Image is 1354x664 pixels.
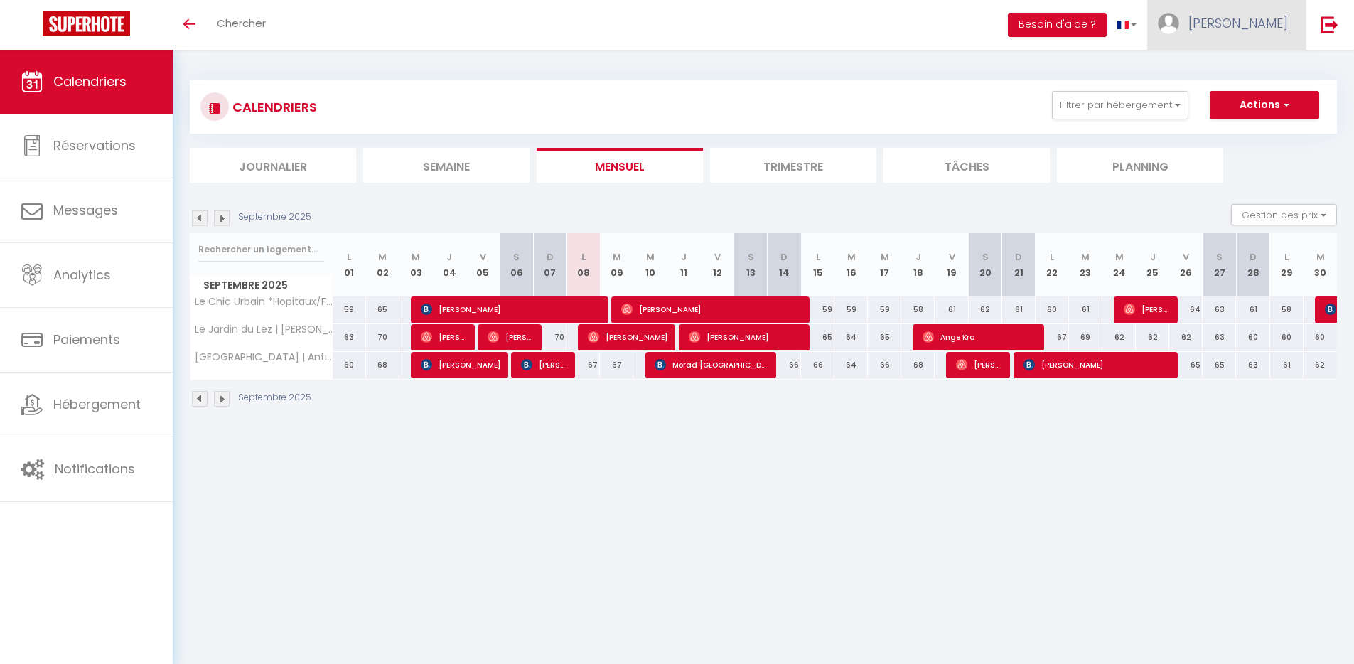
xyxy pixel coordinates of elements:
[43,11,130,36] img: Super Booking
[949,250,955,264] abbr: V
[1057,148,1223,183] li: Planning
[53,73,127,90] span: Calendriers
[1036,296,1069,323] div: 60
[1270,352,1304,378] div: 61
[333,324,366,350] div: 63
[1102,233,1136,296] th: 24
[1069,296,1102,323] div: 61
[399,233,433,296] th: 03
[1069,324,1102,350] div: 69
[238,391,311,405] p: Septembre 2025
[229,91,317,123] h3: CALENDRIERS
[366,233,399,296] th: 02
[1169,296,1203,323] div: 64
[1203,233,1236,296] th: 27
[581,250,586,264] abbr: L
[433,233,466,296] th: 04
[1203,352,1236,378] div: 65
[901,352,935,378] div: 68
[834,296,868,323] div: 59
[53,331,120,348] span: Paiements
[366,296,399,323] div: 65
[801,233,834,296] th: 15
[53,266,111,284] span: Analytics
[366,352,399,378] div: 68
[1270,233,1304,296] th: 29
[1036,233,1069,296] th: 22
[198,237,324,262] input: Rechercher un logement...
[1081,250,1090,264] abbr: M
[500,233,533,296] th: 06
[53,201,118,219] span: Messages
[1231,204,1337,225] button: Gestion des prix
[1002,233,1036,296] th: 21
[193,296,335,307] span: Le Chic Urbain *Hopitaux/Faculté* Parking Gratuit
[1236,324,1269,350] div: 60
[521,351,566,378] span: [PERSON_NAME]
[1069,233,1102,296] th: 23
[868,296,901,323] div: 59
[969,233,1002,296] th: 20
[1236,352,1269,378] div: 63
[1284,250,1289,264] abbr: L
[363,148,530,183] li: Semaine
[1169,233,1203,296] th: 26
[566,352,600,378] div: 67
[333,352,366,378] div: 60
[1150,250,1156,264] abbr: J
[1124,296,1169,323] span: [PERSON_NAME]
[513,250,520,264] abbr: S
[1050,250,1054,264] abbr: L
[366,324,399,350] div: 70
[333,296,366,323] div: 59
[1316,250,1325,264] abbr: M
[1036,324,1069,350] div: 67
[533,324,566,350] div: 70
[834,324,868,350] div: 64
[1158,13,1179,34] img: ...
[1023,351,1171,378] span: [PERSON_NAME]
[1136,324,1169,350] div: 62
[982,250,989,264] abbr: S
[446,250,452,264] abbr: J
[901,296,935,323] div: 58
[1236,296,1269,323] div: 61
[1169,324,1203,350] div: 62
[1270,296,1304,323] div: 58
[412,250,420,264] abbr: M
[956,351,1001,378] span: [PERSON_NAME]
[847,250,856,264] abbr: M
[1321,16,1338,33] img: logout
[901,233,935,296] th: 18
[780,250,788,264] abbr: D
[1203,324,1236,350] div: 63
[1304,324,1337,350] div: 60
[689,323,802,350] span: [PERSON_NAME]
[1169,352,1203,378] div: 65
[868,233,901,296] th: 17
[190,275,332,296] span: Septembre 2025
[834,352,868,378] div: 64
[655,351,768,378] span: Morad [GEOGRAPHIC_DATA]
[1270,324,1304,350] div: 60
[816,250,820,264] abbr: L
[1102,324,1136,350] div: 62
[333,233,366,296] th: 01
[883,148,1050,183] li: Tâches
[466,233,500,296] th: 05
[217,16,266,31] span: Chercher
[801,296,834,323] div: 59
[600,352,633,378] div: 67
[734,233,768,296] th: 13
[600,233,633,296] th: 09
[1250,250,1257,264] abbr: D
[378,250,387,264] abbr: M
[588,323,667,350] span: [PERSON_NAME]
[566,233,600,296] th: 08
[935,233,968,296] th: 19
[935,296,968,323] div: 61
[868,324,901,350] div: 65
[421,323,466,350] span: [PERSON_NAME]
[646,250,655,264] abbr: M
[923,323,1036,350] span: Ange Kra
